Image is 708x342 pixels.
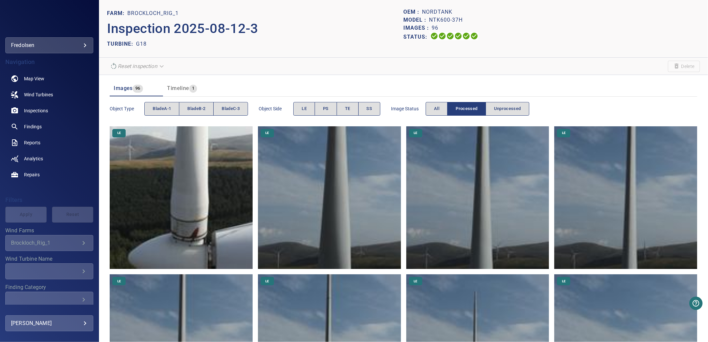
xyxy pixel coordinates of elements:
button: bladeA-1 [144,102,179,116]
div: fredolsen [5,37,93,53]
button: Processed [447,102,486,116]
a: reports noActive [5,135,93,151]
span: Map View [24,75,44,82]
div: objectType [144,102,248,116]
button: bladeB-2 [179,102,214,116]
p: G18 [136,40,147,48]
h4: Filters [5,197,93,203]
button: LE [293,102,315,116]
div: objectSide [293,102,380,116]
span: bladeC-3 [222,105,240,113]
div: [PERSON_NAME] [11,318,88,329]
span: Object Side [259,105,293,112]
button: SS [358,102,381,116]
span: LE [410,279,421,284]
p: Inspection 2025-08-12-3 [107,19,403,39]
p: Brockloch_Rig_1 [127,9,179,17]
img: fredolsen-logo [32,17,67,23]
span: Unprocessed [494,105,521,113]
span: LE [262,131,273,135]
p: Status: [404,32,430,42]
span: Unable to delete the inspection due to your user permissions [668,61,700,72]
span: bladeB-2 [187,105,205,113]
span: LE [410,131,421,135]
span: SS [367,105,372,113]
button: All [426,102,448,116]
span: Object type [110,105,144,112]
div: Wind Farms [5,235,93,251]
svg: Data Formatted 100% [438,32,446,40]
svg: ML Processing 100% [454,32,462,40]
p: Images : [404,24,432,32]
span: Images [114,85,132,91]
div: Brockloch_Rig_1 [11,240,80,246]
span: LE [558,131,570,135]
label: Wind Farms [5,228,93,233]
span: LE [113,279,125,284]
span: All [434,105,439,113]
p: TURBINE: [107,40,136,48]
svg: Matching 100% [462,32,470,40]
a: analytics noActive [5,151,93,167]
div: Unable to reset the inspection due to your user permissions [107,60,168,72]
a: map noActive [5,71,93,87]
span: Timeline [167,85,189,91]
span: Image Status [391,105,426,112]
a: repairs noActive [5,167,93,183]
span: Inspections [24,107,48,114]
div: Reset inspection [107,60,168,72]
span: LE [302,105,307,113]
span: LE [113,131,125,135]
span: PS [323,105,329,113]
p: NTK600-37H [429,16,463,24]
em: Reset inspection [118,63,157,69]
span: LE [262,279,273,284]
p: Nordtank [422,8,453,16]
h4: Navigation [5,59,93,65]
div: Finding Category [5,292,93,308]
span: 1 [189,85,197,92]
span: Wind Turbines [24,91,53,98]
svg: Selecting 100% [446,32,454,40]
button: bladeC-3 [213,102,248,116]
p: OEM : [404,8,422,16]
button: TE [337,102,359,116]
label: Finding Category [5,285,93,290]
span: 96 [133,85,143,92]
button: PS [315,102,337,116]
span: bladeA-1 [153,105,171,113]
a: findings noActive [5,119,93,135]
p: Model : [404,16,429,24]
p: FARM: [107,9,127,17]
span: Findings [24,123,42,130]
span: Processed [456,105,477,113]
svg: Classification 100% [470,32,478,40]
div: imageStatus [426,102,529,116]
a: inspections noActive [5,103,93,119]
p: 96 [432,24,439,32]
div: Wind Turbine Name [5,263,93,279]
svg: Uploading 100% [430,32,438,40]
span: LE [558,279,570,284]
div: fredolsen [11,40,88,51]
label: Wind Turbine Name [5,256,93,262]
span: Repairs [24,171,40,178]
span: Reports [24,139,40,146]
a: windturbines noActive [5,87,93,103]
span: Analytics [24,155,43,162]
span: TE [345,105,350,113]
button: Unprocessed [486,102,529,116]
